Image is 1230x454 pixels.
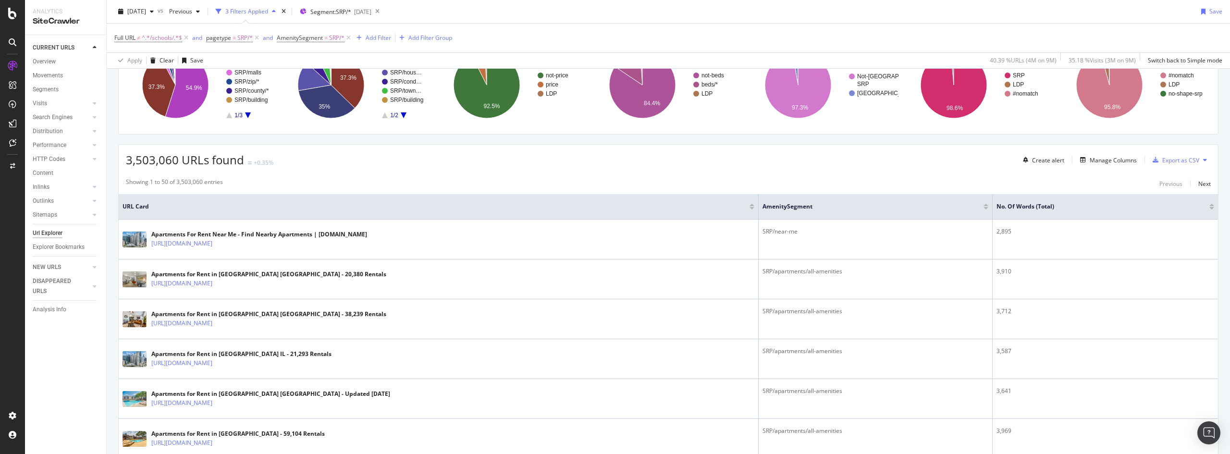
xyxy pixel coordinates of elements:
[165,7,192,15] span: Previous
[33,112,73,123] div: Search Engines
[329,31,344,45] span: SRP/*
[33,154,90,164] a: HTTP Codes
[763,267,988,276] div: SRP/apartments/all-amenities
[33,43,90,53] a: CURRENT URLS
[33,126,63,136] div: Distribution
[151,239,212,248] a: [URL][DOMAIN_NAME]
[1168,81,1180,88] text: LDP
[114,34,135,42] span: Full URL
[763,347,988,356] div: SRP/apartments/all-amenities
[1149,152,1199,168] button: Export as CSV
[192,33,202,42] button: and
[282,43,431,127] div: A chart.
[763,427,988,435] div: SRP/apartments/all-amenities
[749,43,898,127] svg: A chart.
[1159,180,1182,188] div: Previous
[390,69,422,76] text: SRP/hous…
[395,32,452,44] button: Add Filter Group
[33,210,90,220] a: Sitemaps
[33,305,99,315] a: Analysis Info
[1104,104,1120,110] text: 95.8%
[1209,7,1222,15] div: Save
[1197,4,1222,19] button: Save
[33,196,54,206] div: Outlinks
[1168,72,1194,79] text: #nomatch
[158,6,165,14] span: vs
[390,78,422,85] text: SRP/cond…
[1069,56,1136,64] div: 35.18 % Visits ( 3M on 9M )
[33,140,66,150] div: Performance
[593,43,743,127] svg: A chart.
[126,43,276,127] svg: A chart.
[151,358,212,368] a: [URL][DOMAIN_NAME]
[319,103,330,110] text: 35%
[353,32,391,44] button: Add Filter
[33,71,63,81] div: Movements
[263,33,273,42] button: and
[1032,156,1064,164] div: Create alert
[33,242,99,252] a: Explorer Bookmarks
[123,351,147,367] img: main image
[33,43,74,53] div: CURRENT URLS
[123,391,147,407] img: main image
[33,8,98,16] div: Analytics
[33,85,59,95] div: Segments
[234,97,268,103] text: SRP/building
[33,276,90,296] a: DISAPPEARED URLS
[33,168,99,178] a: Content
[904,43,1054,127] div: A chart.
[701,72,724,79] text: not-beds
[1144,53,1222,68] button: Switch back to Simple mode
[114,53,142,68] button: Apply
[123,431,147,447] img: main image
[234,112,243,119] text: 1/3
[1197,421,1220,444] div: Open Intercom Messenger
[1168,90,1203,97] text: no-shape-srp
[248,161,252,164] img: Equal
[1162,156,1199,164] div: Export as CSV
[340,74,357,81] text: 37.3%
[151,350,332,358] div: Apartments for Rent in [GEOGRAPHIC_DATA] IL - 21,293 Rentals
[123,202,747,211] span: URL Card
[792,104,808,111] text: 97.3%
[192,34,202,42] div: and
[310,8,351,16] span: Segment: SRP/*
[763,307,988,316] div: SRP/apartments/all-amenities
[151,270,386,279] div: Apartments for Rent in [GEOGRAPHIC_DATA] [GEOGRAPHIC_DATA] - 20,380 Rentals
[701,90,713,97] text: LDP
[996,307,1214,316] div: 3,712
[33,71,99,81] a: Movements
[296,4,371,19] button: Segment:SRP/*[DATE]
[857,81,869,87] text: SRP
[123,232,147,247] img: main image
[33,57,56,67] div: Overview
[234,78,259,85] text: SRP/zip/*
[33,262,90,272] a: NEW URLS
[190,56,203,64] div: Save
[148,84,165,90] text: 37.3%
[33,57,99,67] a: Overview
[354,8,371,16] div: [DATE]
[763,387,988,395] div: SRP/apartments/all-amenities
[366,34,391,42] div: Add Filter
[33,140,90,150] a: Performance
[33,16,98,27] div: SiteCrawler
[151,319,212,328] a: [URL][DOMAIN_NAME]
[1013,81,1024,88] text: LDP
[996,202,1195,211] span: No. of Words (Total)
[33,276,81,296] div: DISAPPEARED URLS
[33,154,65,164] div: HTTP Codes
[33,126,90,136] a: Distribution
[33,210,57,220] div: Sitemaps
[186,85,202,91] text: 54.9%
[990,56,1057,64] div: 40.39 % URLs ( 4M on 9M )
[33,98,90,109] a: Visits
[137,34,140,42] span: ≠
[212,4,280,19] button: 3 Filters Applied
[1090,156,1137,164] div: Manage Columns
[33,112,90,123] a: Search Engines
[1060,43,1210,127] svg: A chart.
[277,34,323,42] span: AmenitySegment
[127,7,146,15] span: 2025 Sep. 5th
